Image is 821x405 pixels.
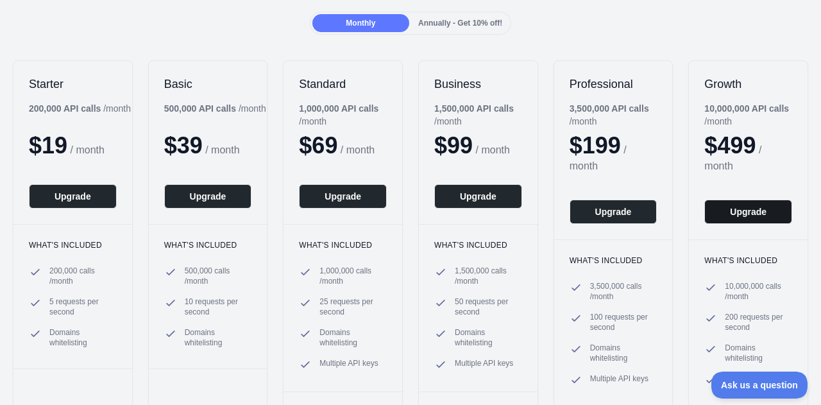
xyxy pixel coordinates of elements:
[725,281,792,302] span: 10,000,000 calls / month
[455,266,522,286] span: 1,500,000 calls / month
[590,312,657,332] span: 100 requests per second
[455,327,522,348] span: Domains whitelisting
[319,297,387,317] span: 25 requests per second
[319,327,387,348] span: Domains whitelisting
[725,312,792,332] span: 200 requests per second
[455,297,522,317] span: 50 requests per second
[319,266,387,286] span: 1,000,000 calls / month
[590,281,657,302] span: 3,500,000 calls / month
[711,372,808,399] iframe: Toggle Customer Support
